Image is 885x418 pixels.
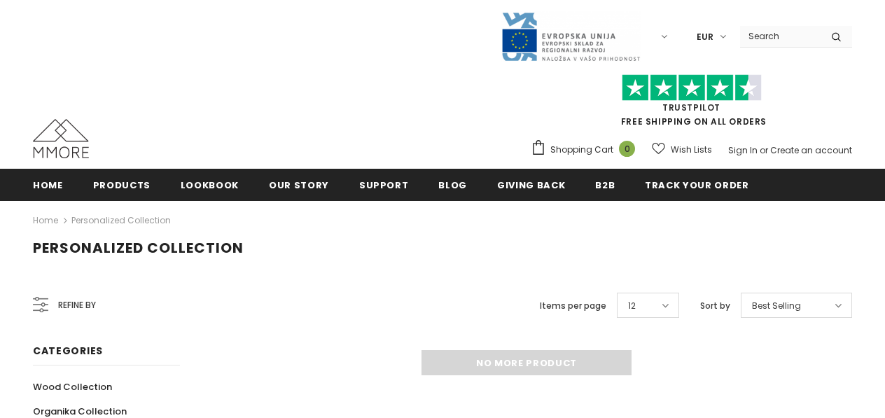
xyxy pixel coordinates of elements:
[531,81,852,127] span: FREE SHIPPING ON ALL ORDERS
[531,139,642,160] a: Shopping Cart 0
[33,375,112,399] a: Wood Collection
[595,179,615,192] span: B2B
[33,380,112,393] span: Wood Collection
[671,143,712,157] span: Wish Lists
[752,299,801,313] span: Best Selling
[438,169,467,200] a: Blog
[497,169,565,200] a: Giving back
[438,179,467,192] span: Blog
[652,137,712,162] a: Wish Lists
[540,299,606,313] label: Items per page
[628,299,636,313] span: 12
[700,299,730,313] label: Sort by
[71,214,171,226] a: Personalized Collection
[33,405,127,418] span: Organika Collection
[359,179,409,192] span: support
[269,179,329,192] span: Our Story
[181,179,239,192] span: Lookbook
[33,238,244,258] span: Personalized Collection
[645,179,748,192] span: Track your order
[269,169,329,200] a: Our Story
[33,119,89,158] img: MMORE Cases
[501,30,641,42] a: Javni Razpis
[33,179,63,192] span: Home
[595,169,615,200] a: B2B
[697,30,713,44] span: EUR
[760,144,768,156] span: or
[359,169,409,200] a: support
[550,143,613,157] span: Shopping Cart
[501,11,641,62] img: Javni Razpis
[33,169,63,200] a: Home
[58,298,96,313] span: Refine by
[619,141,635,157] span: 0
[728,144,758,156] a: Sign In
[33,212,58,229] a: Home
[33,344,103,358] span: Categories
[662,102,720,113] a: Trustpilot
[645,169,748,200] a: Track your order
[770,144,852,156] a: Create an account
[497,179,565,192] span: Giving back
[181,169,239,200] a: Lookbook
[740,26,821,46] input: Search Site
[622,74,762,102] img: Trust Pilot Stars
[93,169,151,200] a: Products
[93,179,151,192] span: Products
